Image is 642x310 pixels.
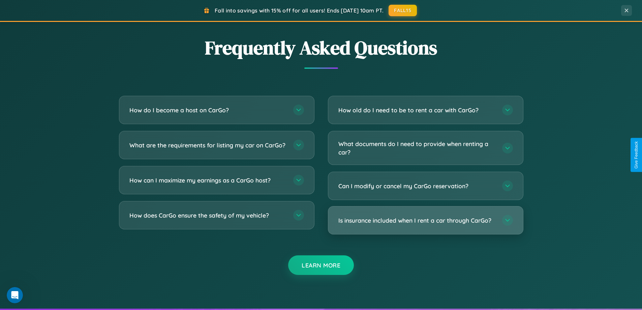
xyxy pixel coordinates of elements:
[129,106,286,114] h3: How do I become a host on CarGo?
[129,141,286,149] h3: What are the requirements for listing my car on CarGo?
[338,106,495,114] h3: How old do I need to be to rent a car with CarGo?
[215,7,384,14] span: Fall into savings with 15% off for all users! Ends [DATE] 10am PT.
[338,182,495,190] h3: Can I modify or cancel my CarGo reservation?
[338,216,495,225] h3: Is insurance included when I rent a car through CarGo?
[7,287,23,303] iframe: Intercom live chat
[338,140,495,156] h3: What documents do I need to provide when renting a car?
[129,176,286,185] h3: How can I maximize my earnings as a CarGo host?
[129,211,286,220] h3: How does CarGo ensure the safety of my vehicle?
[119,35,523,61] h2: Frequently Asked Questions
[389,5,417,16] button: FALL15
[288,255,354,275] button: Learn More
[634,141,639,169] div: Give Feedback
